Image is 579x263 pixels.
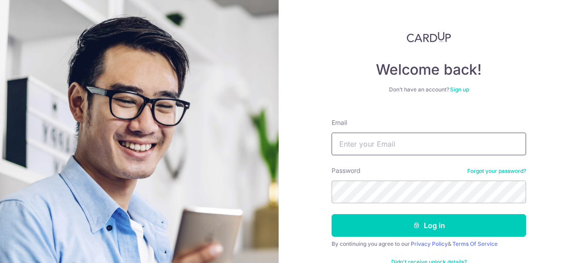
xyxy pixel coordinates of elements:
a: Terms Of Service [452,240,498,247]
input: Enter your Email [332,133,526,155]
label: Email [332,118,347,127]
div: Don’t have an account? [332,86,526,93]
button: Log in [332,214,526,237]
h4: Welcome back! [332,61,526,79]
a: Sign up [450,86,469,93]
div: By continuing you agree to our & [332,240,526,248]
a: Privacy Policy [411,240,448,247]
a: Forgot your password? [467,167,526,175]
label: Password [332,166,361,175]
img: CardUp Logo [407,32,451,43]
